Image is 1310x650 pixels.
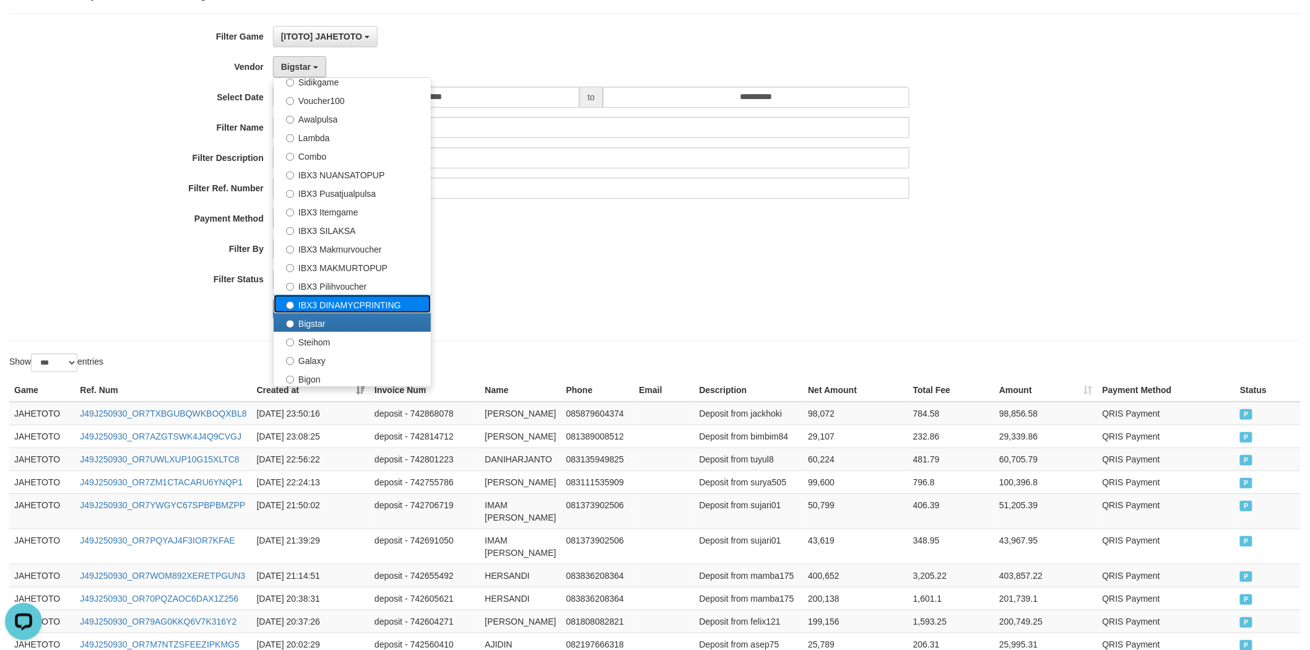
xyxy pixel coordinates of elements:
td: 796.8 [908,470,994,493]
td: [DATE] 22:24:13 [252,470,370,493]
td: QRIS Payment [1098,402,1236,425]
input: Galaxy [286,357,294,365]
input: IBX3 SILAKSA [286,227,294,235]
span: PAID [1240,478,1252,488]
td: deposit - 742605621 [370,587,480,610]
td: 60,705.79 [994,448,1098,470]
span: PAID [1240,455,1252,466]
td: 406.39 [908,493,994,529]
td: DANIHARJANTO [480,448,561,470]
input: Sidikgame [286,79,294,87]
th: Game [9,379,75,402]
td: 232.86 [908,425,994,448]
td: 1,601.1 [908,587,994,610]
td: [DATE] 21:50:02 [252,493,370,529]
th: Invoice Num [370,379,480,402]
input: Bigstar [286,320,294,328]
span: [ITOTO] JAHETOTO [281,32,362,41]
input: Voucher100 [286,97,294,105]
td: [PERSON_NAME] [480,610,561,633]
td: 085879604374 [561,402,634,425]
th: Net Amount [803,379,908,402]
td: 1,593.25 [908,610,994,633]
td: JAHETOTO [9,493,75,529]
td: [PERSON_NAME] [480,402,561,425]
td: QRIS Payment [1098,564,1236,587]
td: Deposit from bimbim84 [694,425,803,448]
td: [DATE] 21:39:29 [252,529,370,564]
td: 43,967.95 [994,529,1098,564]
td: Deposit from felix121 [694,610,803,633]
button: Open LiveChat chat widget [5,5,42,42]
a: J49J250930_OR7ZM1CTACARU6YNQP1 [80,477,243,487]
td: 081373902506 [561,529,634,564]
a: J49J250930_OR79AG0KKQ6V7K316Y2 [80,617,236,626]
td: 200,749.25 [994,610,1098,633]
td: 081808082821 [561,610,634,633]
td: [PERSON_NAME] [480,425,561,448]
td: 348.95 [908,529,994,564]
input: IBX3 NUANSATOPUP [286,171,294,180]
label: IBX3 Pilihvoucher [274,276,431,295]
label: Bigon [274,369,431,388]
td: 60,224 [803,448,908,470]
label: Sidikgame [274,72,431,90]
td: IMAM [PERSON_NAME] [480,529,561,564]
label: Bigstar [274,313,431,332]
td: [PERSON_NAME] [480,470,561,493]
span: Bigstar [281,62,311,72]
button: [ITOTO] JAHETOTO [273,26,378,47]
td: deposit - 742868078 [370,402,480,425]
input: Awalpulsa [286,116,294,124]
a: J49J250930_OR7PQYAJ4F3IOR7KFAE [80,535,235,545]
input: IBX3 Itemgame [286,209,294,217]
label: IBX3 SILAKSA [274,220,431,239]
label: Galaxy [274,350,431,369]
th: Ref. Num [75,379,251,402]
input: IBX3 DINAMYCPRINTING [286,301,294,310]
th: Phone [561,379,634,402]
td: QRIS Payment [1098,529,1236,564]
td: 3,205.22 [908,564,994,587]
td: 199,156 [803,610,908,633]
td: deposit - 742691050 [370,529,480,564]
td: QRIS Payment [1098,425,1236,448]
th: Amount: activate to sort column ascending [994,379,1098,402]
td: [DATE] 20:37:26 [252,610,370,633]
td: 100,396.8 [994,470,1098,493]
td: 201,739.1 [994,587,1098,610]
a: J49J250930_OR70PQZAOC6DAX1Z256 [80,594,238,604]
td: 400,652 [803,564,908,587]
th: Description [694,379,803,402]
td: HERSANDI [480,564,561,587]
td: 403,857.22 [994,564,1098,587]
td: JAHETOTO [9,448,75,470]
td: 083135949825 [561,448,634,470]
select: Showentries [31,353,77,372]
td: 29,339.86 [994,425,1098,448]
td: 99,600 [803,470,908,493]
a: J49J250930_OR7UWLXUP10G15XLTC8 [80,454,239,464]
a: J49J250930_OR7TXBGUBQWKBOQXBL8 [80,409,246,418]
button: Bigstar [273,56,326,77]
td: IMAM [PERSON_NAME] [480,493,561,529]
td: [DATE] 23:50:16 [252,402,370,425]
input: IBX3 MAKMURTOPUP [286,264,294,272]
td: Deposit from sujari01 [694,529,803,564]
td: Deposit from jackhoki [694,402,803,425]
input: IBX3 Pilihvoucher [286,283,294,291]
span: PAID [1240,501,1252,511]
td: Deposit from sujari01 [694,493,803,529]
td: deposit - 742801223 [370,448,480,470]
label: IBX3 MAKMURTOPUP [274,258,431,276]
td: QRIS Payment [1098,470,1236,493]
td: Deposit from tuyul8 [694,448,803,470]
a: J49J250930_OR7AZGTSWK4J4Q9CVGJ [80,431,241,441]
label: Combo [274,146,431,165]
td: JAHETOTO [9,470,75,493]
span: PAID [1240,617,1252,628]
label: IBX3 NUANSATOPUP [274,165,431,183]
td: Deposit from mamba175 [694,564,803,587]
th: Created at: activate to sort column ascending [252,379,370,402]
a: J49J250930_OR7YWGYC67SPBPBMZPP [80,500,245,510]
